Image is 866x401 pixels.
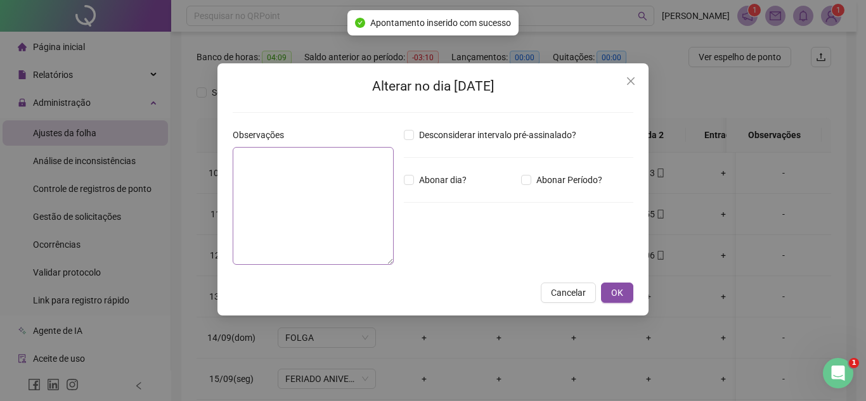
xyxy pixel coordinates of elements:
span: 1 [849,358,859,368]
button: OK [601,283,633,303]
h2: Alterar no dia [DATE] [233,76,633,97]
span: Abonar dia? [414,173,472,187]
span: Desconsiderar intervalo pré-assinalado? [414,128,581,142]
span: check-circle [355,18,365,28]
span: Abonar Período? [531,173,607,187]
label: Observações [233,128,292,142]
button: Cancelar [541,283,596,303]
iframe: Intercom live chat [823,358,853,388]
span: OK [611,286,623,300]
span: Cancelar [551,286,586,300]
span: close [626,76,636,86]
span: Apontamento inserido com sucesso [370,16,511,30]
button: Close [621,71,641,91]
